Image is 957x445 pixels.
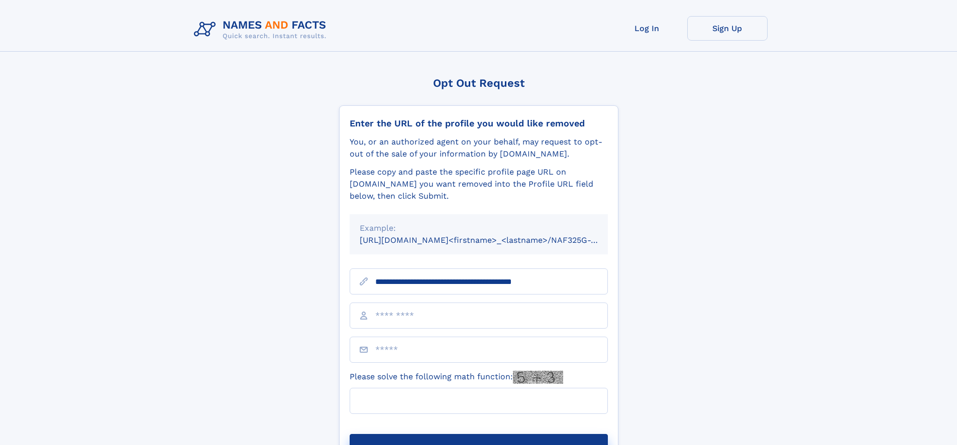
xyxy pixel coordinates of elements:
a: Log In [607,16,687,41]
div: Enter the URL of the profile you would like removed [350,118,608,129]
a: Sign Up [687,16,768,41]
div: Opt Out Request [339,77,618,89]
div: Please copy and paste the specific profile page URL on [DOMAIN_NAME] you want removed into the Pr... [350,166,608,202]
small: [URL][DOMAIN_NAME]<firstname>_<lastname>/NAF325G-xxxxxxxx [360,235,627,245]
img: Logo Names and Facts [190,16,335,43]
div: Example: [360,222,598,234]
label: Please solve the following math function: [350,371,563,384]
div: You, or an authorized agent on your behalf, may request to opt-out of the sale of your informatio... [350,136,608,160]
